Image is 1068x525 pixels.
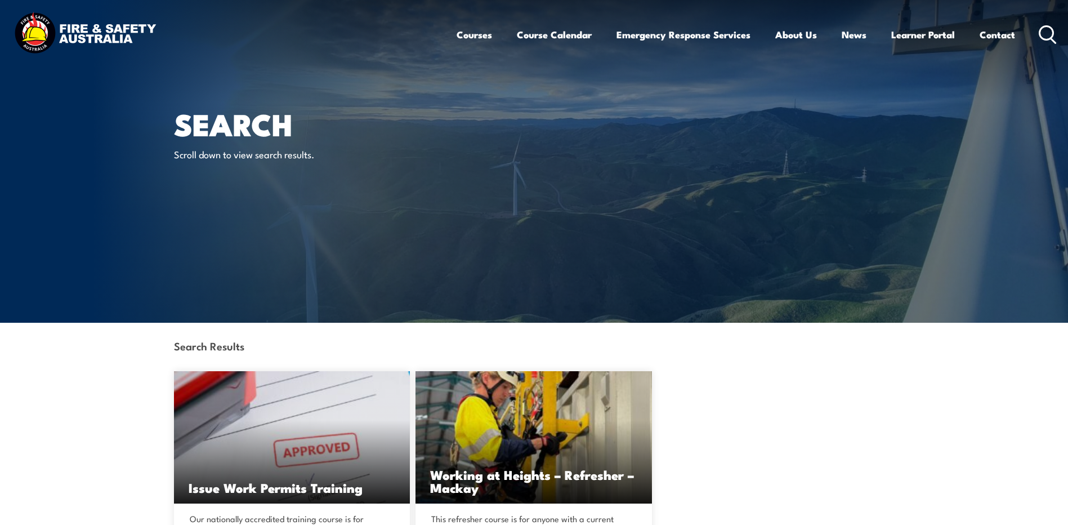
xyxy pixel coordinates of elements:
a: Learner Portal [891,20,955,50]
a: About Us [775,20,817,50]
p: Scroll down to view search results. [174,148,379,161]
h3: Working at Heights – Refresher – Mackay [430,468,637,494]
h1: Search [174,110,452,137]
a: News [842,20,866,50]
h3: Issue Work Permits Training [189,481,396,494]
a: Working at Heights – Refresher – Mackay [415,371,652,504]
strong: Search Results [174,338,244,353]
a: Contact [980,20,1015,50]
a: Issue Work Permits Training [174,371,410,504]
a: Emergency Response Services [616,20,750,50]
a: Courses [457,20,492,50]
img: Issue Work Permits [174,371,410,504]
a: Course Calendar [517,20,592,50]
img: Work Safely at Heights Training (1) [415,371,652,504]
